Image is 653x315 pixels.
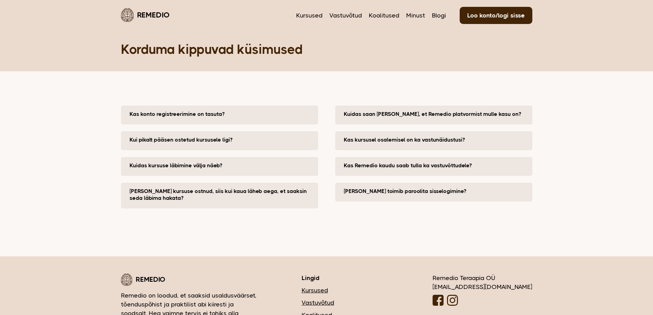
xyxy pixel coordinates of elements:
a: Vastuvõtud [329,11,362,20]
a: Remedio [121,7,170,23]
a: Kursused [296,11,323,20]
button: Kas kursusel osalemisel on ka vastunäidustusi? [344,136,527,143]
img: Remedio logo [121,8,134,22]
img: Remedio logo [121,274,132,286]
a: Minust [406,11,425,20]
h1: Korduma kippuvad küsimused [121,41,532,58]
div: Remedio Teraapia OÜ [433,274,532,308]
button: Kuidas saan [PERSON_NAME], et Remedio platvormist mulle kasu on? [344,111,527,118]
a: Koolitused [369,11,399,20]
img: Instagrammi logo [447,295,458,306]
button: Kuidas kursuse läbimine välja näeb? [130,162,313,169]
a: Loo konto/logi sisse [460,7,532,24]
img: Facebooki logo [433,295,444,306]
button: [PERSON_NAME] toimib paroolita sisselogimine? [344,188,527,195]
a: Kursused [302,286,391,295]
button: [PERSON_NAME] kursuse ostnud, siis kui kaua läheb aega, et saaksin seda läbima hakata? [130,188,313,202]
a: Blogi [432,11,446,20]
button: Kui pikalt pääsen ostetud kursusele ligi? [130,136,313,143]
button: Kas Remedio kaudu saab tulla ka vastuvõttudele? [344,162,527,169]
button: Kas konto registreerimine on tasuta? [130,111,313,118]
div: [EMAIL_ADDRESS][DOMAIN_NAME] [433,282,532,291]
a: Vastuvõtud [302,298,391,307]
div: Remedio [121,274,261,286]
h3: Lingid [302,274,391,282]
